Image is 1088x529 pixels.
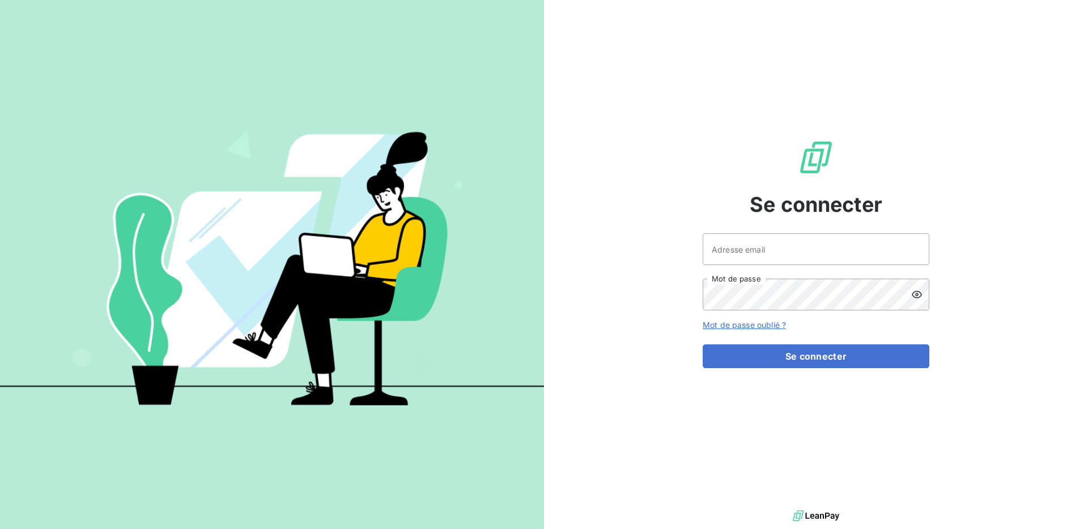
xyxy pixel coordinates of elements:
[703,233,929,265] input: placeholder
[703,344,929,368] button: Se connecter
[750,189,882,220] span: Se connecter
[798,139,834,176] img: Logo LeanPay
[703,320,786,330] a: Mot de passe oublié ?
[793,507,839,524] img: logo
